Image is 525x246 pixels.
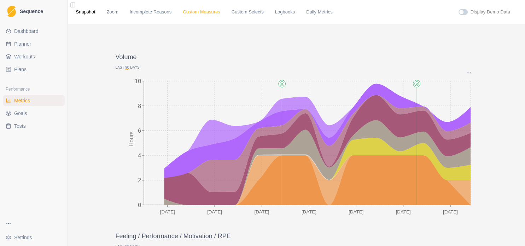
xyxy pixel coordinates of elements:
a: Planner [3,38,65,50]
a: Logbooks [275,8,295,16]
tspan: Hours [128,131,134,147]
label: Display Demo Data [471,8,510,16]
a: Zoom [106,8,118,16]
span: Planner [14,40,31,47]
text: [DATE] [254,209,269,214]
tspan: 4 [138,152,141,158]
span: Workouts [14,53,35,60]
p: Last Days [116,65,478,70]
a: Metrics [3,95,65,106]
span: 90 [125,65,129,70]
a: Daily Metrics [306,8,332,16]
text: [DATE] [301,209,316,214]
span: Goals [14,110,27,117]
tspan: 0 [138,202,141,208]
tspan: 6 [138,127,141,133]
p: Volume [116,52,478,62]
button: Options [466,70,472,76]
a: Custom Selects [232,8,264,16]
text: [DATE] [396,209,410,214]
tspan: 10 [135,78,141,84]
a: Snapshot [76,8,95,16]
span: Tests [14,122,26,130]
tspan: 2 [138,177,141,183]
a: Plans [3,64,65,75]
a: Incomplete Reasons [130,8,172,16]
tspan: 8 [138,103,141,109]
img: Logo [7,6,16,17]
a: Custom Measures [183,8,220,16]
p: Feeling / Performance / Motivation / RPE [116,231,478,241]
span: Metrics [14,97,30,104]
a: LogoSequence [3,3,65,20]
text: [DATE] [349,209,363,214]
text: [DATE] [207,209,222,214]
span: Dashboard [14,28,39,35]
a: Tests [3,120,65,132]
span: Plans [14,66,27,73]
a: Workouts [3,51,65,62]
div: Performance [3,84,65,95]
text: [DATE] [160,209,175,214]
span: Sequence [20,9,43,14]
a: Goals [3,108,65,119]
button: Settings [3,232,65,243]
text: [DATE] [443,209,457,214]
a: Dashboard [3,25,65,37]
